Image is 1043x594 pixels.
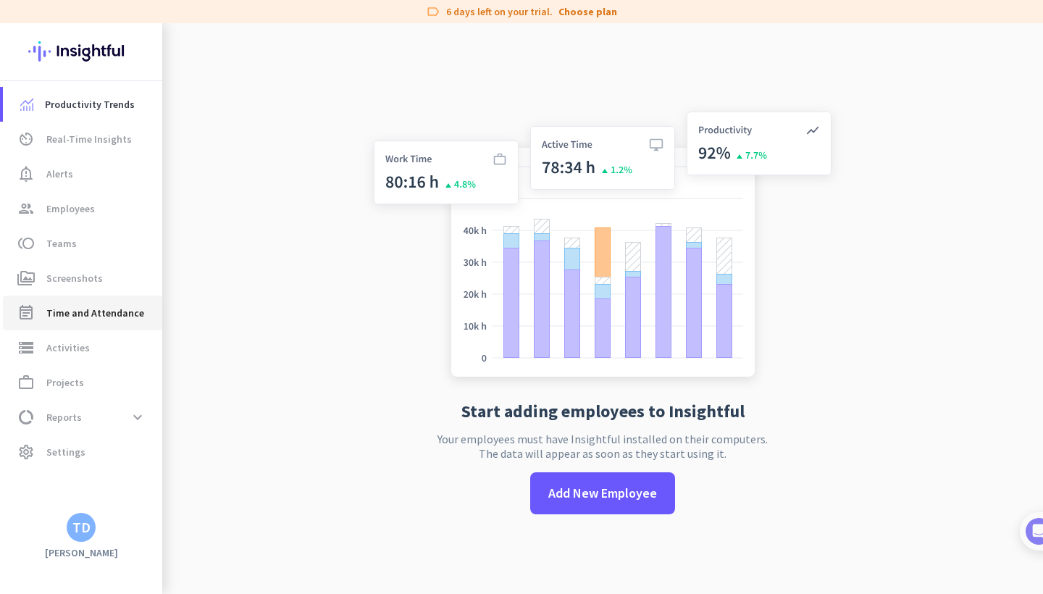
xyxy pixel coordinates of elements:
img: Insightful logo [28,23,134,80]
i: notification_important [17,165,35,183]
div: TD [72,520,91,535]
i: work_outline [17,374,35,391]
a: notification_importantAlerts [3,156,162,191]
span: Productivity Trends [45,96,135,113]
i: toll [17,235,35,252]
span: Employees [46,200,95,217]
i: settings [17,443,35,461]
a: storageActivities [3,330,162,365]
a: groupEmployees [3,191,162,226]
span: Real-Time Insights [46,130,132,148]
span: Add New Employee [548,484,657,503]
span: Reports [46,409,82,426]
i: label [426,4,440,19]
a: Choose plan [558,4,617,19]
i: perm_media [17,269,35,287]
span: Teams [46,235,77,252]
i: data_usage [17,409,35,426]
i: group [17,200,35,217]
p: Your employees must have Insightful installed on their computers. The data will appear as soon as... [437,432,768,461]
img: no-search-results [363,103,842,391]
span: Settings [46,443,85,461]
a: data_usageReportsexpand_more [3,400,162,435]
i: event_note [17,304,35,322]
span: Alerts [46,165,73,183]
img: menu-item [20,98,33,111]
a: event_noteTime and Attendance [3,296,162,330]
span: Activities [46,339,90,356]
i: av_timer [17,130,35,148]
a: settingsSettings [3,435,162,469]
a: av_timerReal-Time Insights [3,122,162,156]
a: tollTeams [3,226,162,261]
button: expand_more [125,404,151,430]
i: storage [17,339,35,356]
span: Time and Attendance [46,304,144,322]
button: Add New Employee [530,472,675,514]
h2: Start adding employees to Insightful [461,403,745,420]
a: work_outlineProjects [3,365,162,400]
a: perm_mediaScreenshots [3,261,162,296]
span: Screenshots [46,269,103,287]
a: menu-itemProductivity Trends [3,87,162,122]
span: Projects [46,374,84,391]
